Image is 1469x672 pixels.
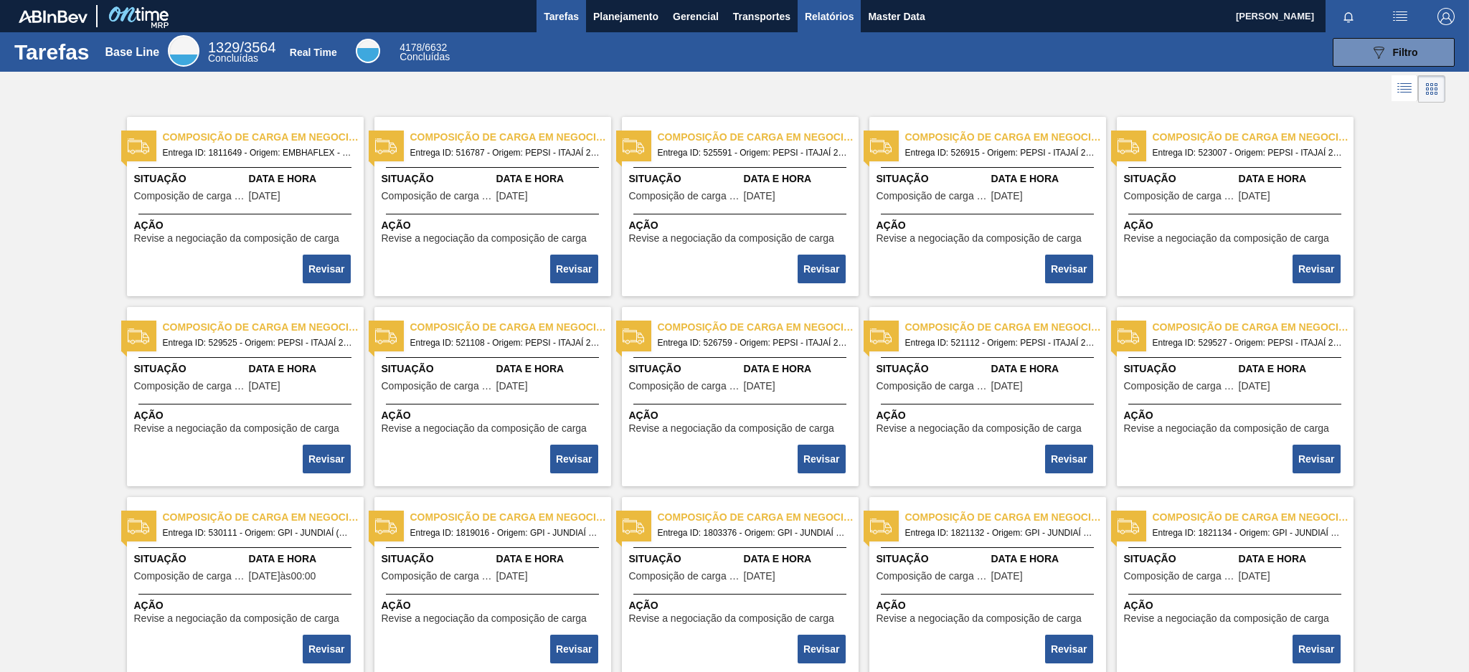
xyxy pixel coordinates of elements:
[105,46,159,59] div: Base Line
[134,191,245,202] span: Composição de carga em negociação
[744,552,855,567] span: Data e Hora
[375,326,397,347] img: status
[552,633,600,665] div: Completar tarefa: 29840884
[1124,218,1350,233] span: Ação
[1124,171,1235,186] span: Situação
[1124,408,1350,423] span: Ação
[629,381,740,392] span: Composição de carga em negociação
[1045,635,1093,663] button: Revisar
[1047,633,1095,665] div: Completar tarefa: 29840886
[877,191,988,202] span: Composição de carga em negociação
[798,255,846,283] button: Revisar
[410,335,600,351] span: Entrega ID: 521108 - Origem: PEPSI - ITAJAÍ 2 (SC) - Destino: BR14
[410,320,611,335] span: Composição de carga em negociação
[400,42,422,53] span: 4178
[991,171,1102,186] span: Data e Hora
[868,8,925,25] span: Master Data
[991,381,1023,392] span: 05/07/2021,
[1153,335,1342,351] span: Entrega ID: 529527 - Origem: PEPSI - ITAJAÍ 2 (SC) - Destino: BR15
[382,552,493,567] span: Situação
[1239,571,1270,582] span: 20/09/2025,
[552,253,600,285] div: Completar tarefa: 29840874
[249,381,280,392] span: 17/07/2021,
[877,598,1102,613] span: Ação
[303,255,351,283] button: Revisar
[303,445,351,473] button: Revisar
[629,613,834,624] span: Revise a negociação da composição de carga
[400,42,447,53] span: / 6632
[629,598,855,613] span: Ação
[1392,75,1418,103] div: Visão em Lista
[134,218,360,233] span: Ação
[744,381,775,392] span: 15/07/2021,
[375,136,397,157] img: status
[1294,253,1342,285] div: Completar tarefa: 29840877
[552,443,600,475] div: Completar tarefa: 29840879
[798,445,846,473] button: Revisar
[356,39,380,63] div: Real Time
[629,552,740,567] span: Situação
[870,326,892,347] img: status
[163,335,352,351] span: Entrega ID: 529525 - Origem: PEPSI - ITAJAÍ 2 (SC) - Destino: BR12
[623,136,644,157] img: status
[733,8,790,25] span: Transportes
[128,516,149,537] img: status
[629,408,855,423] span: Ação
[1437,8,1455,25] img: Logout
[991,361,1102,377] span: Data e Hora
[1293,255,1341,283] button: Revisar
[1153,145,1342,161] span: Entrega ID: 523007 - Origem: PEPSI - ITAJAÍ 2 (SC) - Destino: BR23
[744,361,855,377] span: Data e Hora
[744,171,855,186] span: Data e Hora
[496,381,528,392] span: 05/07/2021,
[1124,361,1235,377] span: Situação
[208,39,240,55] span: 1329
[1124,552,1235,567] span: Situação
[410,510,611,525] span: Composição de carga em negociação
[799,443,847,475] div: Completar tarefa: 29840880
[163,145,352,161] span: Entrega ID: 1811649 - Origem: EMBHAFLEX - GUARULHOS (SP) - Destino: BR28
[623,516,644,537] img: status
[163,525,352,541] span: Entrega ID: 530111 - Origem: GPI - JUNDIAÍ (SP) - Destino: BR23
[629,423,834,434] span: Revise a negociação da composição de carga
[905,145,1095,161] span: Entrega ID: 526915 - Origem: PEPSI - ITAJAÍ 2 (SC) - Destino: BR15
[1393,47,1418,58] span: Filtro
[382,408,608,423] span: Ação
[544,8,579,25] span: Tarefas
[134,598,360,613] span: Ação
[400,51,450,62] span: Concluídas
[629,361,740,377] span: Situação
[550,445,598,473] button: Revisar
[303,635,351,663] button: Revisar
[658,510,859,525] span: Composição de carga em negociação
[382,361,493,377] span: Situação
[1239,361,1350,377] span: Data e Hora
[905,335,1095,351] span: Entrega ID: 521112 - Origem: PEPSI - ITAJAÍ 2 (SC) - Destino: BR20
[163,510,364,525] span: Composição de carga em negociação
[128,136,149,157] img: status
[134,233,339,244] span: Revise a negociação da composição de carga
[877,361,988,377] span: Situação
[1153,525,1342,541] span: Entrega ID: 1821134 - Origem: GPI - JUNDIAÍ (SP) - Destino: BR23
[410,130,611,145] span: Composição de carga em negociação
[1153,130,1354,145] span: Composição de carga em negociação
[877,408,1102,423] span: Ação
[744,191,775,202] span: 13/07/2021,
[1045,255,1093,283] button: Revisar
[629,571,740,582] span: Composição de carga em negociação
[1294,633,1342,665] div: Completar tarefa: 29840887
[1418,75,1445,103] div: Visão em Cards
[658,130,859,145] span: Composição de carga em negociação
[249,552,360,567] span: Data e Hora
[134,361,245,377] span: Situação
[382,191,493,202] span: Composição de carga em negociação
[550,635,598,663] button: Revisar
[496,191,528,202] span: 03/07/2021,
[1124,571,1235,582] span: Composição de carga em negociação
[1124,613,1329,624] span: Revise a negociação da composição de carga
[1293,635,1341,663] button: Revisar
[658,320,859,335] span: Composição de carga em negociação
[1124,233,1329,244] span: Revise a negociação da composição de carga
[249,191,280,202] span: 13/09/2025,
[410,145,600,161] span: Entrega ID: 516787 - Origem: PEPSI - ITAJAÍ 2 (SC) - Destino: BR23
